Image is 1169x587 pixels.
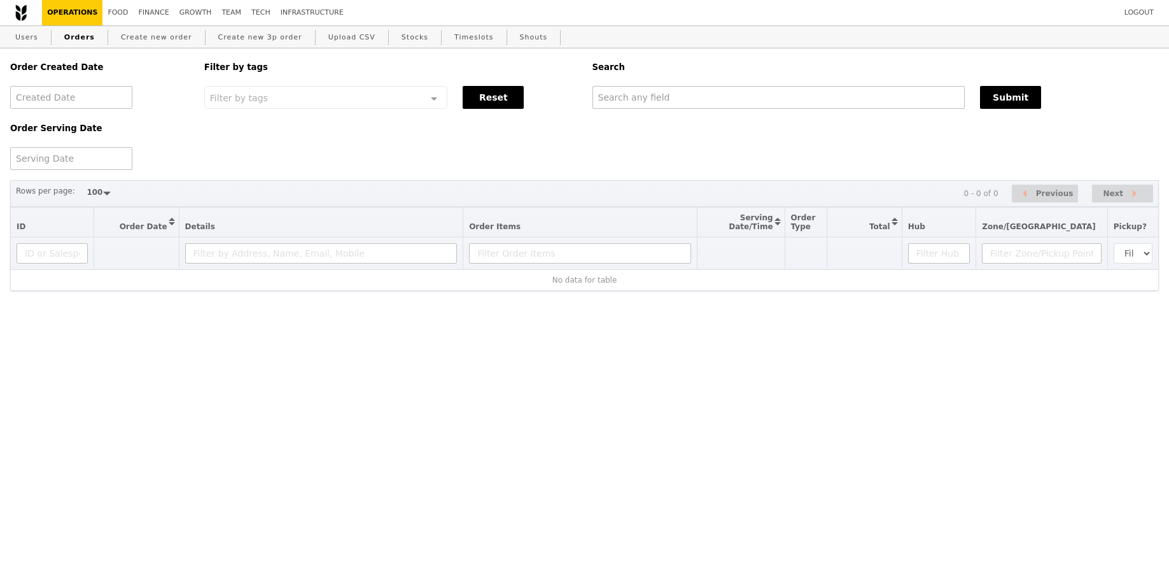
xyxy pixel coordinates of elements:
div: No data for table [17,276,1152,285]
button: Next [1092,185,1153,203]
a: Shouts [515,26,553,49]
span: Filter by tags [210,92,268,103]
span: Zone/[GEOGRAPHIC_DATA] [982,222,1096,231]
a: Stocks [396,26,433,49]
span: ID [17,222,25,231]
input: Created Date [10,86,132,109]
a: Timeslots [449,26,498,49]
span: Hub [908,222,925,231]
div: 0 - 0 of 0 [963,189,998,198]
a: Create new 3p order [213,26,307,49]
span: Next [1103,186,1123,201]
span: Previous [1036,186,1074,201]
h5: Order Serving Date [10,124,189,133]
a: Users [10,26,43,49]
a: Orders [59,26,100,49]
input: Filter Hub [908,243,970,264]
input: Search any field [592,86,965,109]
a: Upload CSV [323,26,381,49]
a: Create new order [116,26,197,49]
input: Filter by Address, Name, Email, Mobile [185,243,458,264]
button: Submit [980,86,1041,109]
button: Previous [1012,185,1078,203]
span: Order Type [791,213,816,231]
span: Pickup? [1114,222,1147,231]
h5: Order Created Date [10,62,189,72]
img: Grain logo [15,4,27,21]
input: Serving Date [10,147,132,170]
h5: Search [592,62,1159,72]
h5: Filter by tags [204,62,577,72]
span: Details [185,222,215,231]
input: ID or Salesperson name [17,243,88,264]
input: Filter Zone/Pickup Point [982,243,1102,264]
button: Reset [463,86,524,109]
input: Filter Order Items [469,243,691,264]
label: Rows per page: [16,185,75,197]
span: Order Items [469,222,521,231]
